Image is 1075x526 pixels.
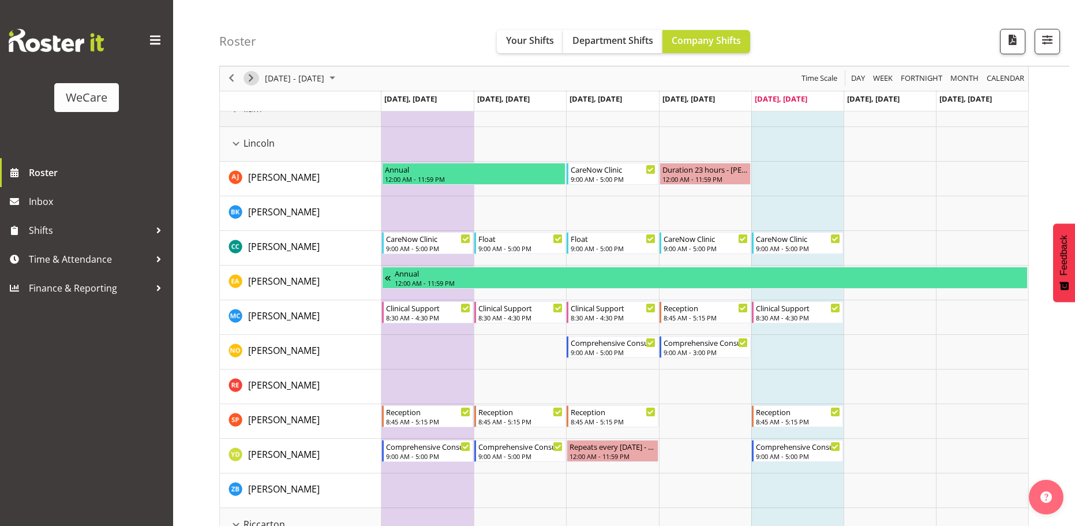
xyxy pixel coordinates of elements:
[248,483,320,495] span: [PERSON_NAME]
[850,72,866,86] span: Day
[386,452,470,461] div: 9:00 AM - 5:00 PM
[662,30,750,53] button: Company Shifts
[248,171,320,184] span: [PERSON_NAME]
[382,232,473,254] div: Charlotte Courtney"s event - CareNow Clinic Begin From Monday, September 22, 2025 at 9:00:00 AM G...
[571,163,655,175] div: CareNow Clinic
[220,300,381,335] td: Mary Childs resource
[382,301,473,323] div: Mary Childs"s event - Clinical Support Begin From Monday, September 22, 2025 at 8:30:00 AM GMT+12...
[662,163,748,175] div: Duration 23 hours - [PERSON_NAME]
[478,406,563,417] div: Reception
[478,244,563,253] div: 9:00 AM - 5:00 PM
[474,232,565,254] div: Charlotte Courtney"s event - Float Begin From Tuesday, September 23, 2025 at 9:00:00 AM GMT+12:00...
[570,94,622,104] span: [DATE], [DATE]
[244,136,275,150] span: Lincoln
[800,72,840,86] button: Time Scale
[571,233,655,244] div: Float
[660,301,751,323] div: Mary Childs"s event - Reception Begin From Thursday, September 25, 2025 at 8:45:00 AM GMT+12:00 E...
[220,266,381,300] td: Ena Advincula resource
[29,164,167,181] span: Roster
[382,267,1028,289] div: Ena Advincula"s event - Annual Begin From Wednesday, September 17, 2025 at 12:00:00 AM GMT+12:00 ...
[570,452,655,461] div: 12:00 AM - 11:59 PM
[219,35,256,48] h4: Roster
[1040,491,1052,503] img: help-xxl-2.png
[474,405,565,427] div: Samantha Poultney"s event - Reception Begin From Tuesday, September 23, 2025 at 8:45:00 AM GMT+12...
[386,417,470,426] div: 8:45 AM - 5:15 PM
[571,348,655,357] div: 9:00 AM - 5:00 PM
[220,439,381,473] td: Yvonne Denny resource
[386,406,470,417] div: Reception
[386,313,470,322] div: 8:30 AM - 4:30 PM
[241,66,261,91] div: next period
[384,94,437,104] span: [DATE], [DATE]
[220,196,381,231] td: Brian Ko resource
[477,94,530,104] span: [DATE], [DATE]
[752,405,843,427] div: Samantha Poultney"s event - Reception Begin From Friday, September 26, 2025 at 8:45:00 AM GMT+12:...
[386,441,470,452] div: Comprehensive Consult
[220,404,381,439] td: Samantha Poultney resource
[756,417,840,426] div: 8:45 AM - 5:15 PM
[571,406,655,417] div: Reception
[949,72,980,86] span: Month
[248,205,320,219] a: [PERSON_NAME]
[567,440,658,462] div: Yvonne Denny"s event - Repeats every wednesday - Yvonne Denny Begin From Wednesday, September 24,...
[756,313,840,322] div: 8:30 AM - 4:30 PM
[756,302,840,314] div: Clinical Support
[571,244,655,253] div: 9:00 AM - 5:00 PM
[248,379,320,391] span: [PERSON_NAME]
[571,313,655,322] div: 8:30 AM - 4:30 PM
[899,72,945,86] button: Fortnight
[244,72,259,86] button: Next
[29,193,167,210] span: Inbox
[664,233,748,244] div: CareNow Clinic
[664,244,748,253] div: 9:00 AM - 5:00 PM
[386,302,470,314] div: Clinical Support
[248,413,320,426] span: [PERSON_NAME]
[248,448,320,461] span: [PERSON_NAME]
[220,335,381,370] td: Natasha Ottley resource
[756,452,840,461] div: 9:00 AM - 5:00 PM
[570,441,655,452] div: Repeats every [DATE] - [PERSON_NAME]
[567,301,658,323] div: Mary Childs"s event - Clinical Support Begin From Wednesday, September 24, 2025 at 8:30:00 AM GMT...
[9,29,104,52] img: Rosterit website logo
[660,336,751,358] div: Natasha Ottley"s event - Comprehensive Consult Begin From Thursday, September 25, 2025 at 9:00:00...
[478,452,563,461] div: 9:00 AM - 5:00 PM
[382,405,473,427] div: Samantha Poultney"s event - Reception Begin From Monday, September 22, 2025 at 8:45:00 AM GMT+12:...
[386,244,470,253] div: 9:00 AM - 5:00 PM
[474,440,565,462] div: Yvonne Denny"s event - Comprehensive Consult Begin From Tuesday, September 23, 2025 at 9:00:00 AM...
[220,162,381,196] td: Amy Johannsen resource
[664,348,748,357] div: 9:00 AM - 3:00 PM
[872,72,894,86] span: Week
[660,163,751,185] div: Amy Johannsen"s event - Duration 23 hours - Amy Johannsen Begin From Thursday, September 25, 2025...
[478,233,563,244] div: Float
[571,417,655,426] div: 8:45 AM - 5:15 PM
[385,174,563,184] div: 12:00 AM - 11:59 PM
[567,163,658,185] div: Amy Johannsen"s event - CareNow Clinic Begin From Wednesday, September 24, 2025 at 9:00:00 AM GMT...
[572,34,653,47] span: Department Shifts
[29,222,150,239] span: Shifts
[248,378,320,392] a: [PERSON_NAME]
[29,279,150,297] span: Finance & Reporting
[248,275,320,288] span: [PERSON_NAME]
[900,72,943,86] span: Fortnight
[756,441,840,452] div: Comprehensive Consult
[571,174,655,184] div: 9:00 AM - 5:00 PM
[248,240,320,253] a: [PERSON_NAME]
[248,170,320,184] a: [PERSON_NAME]
[222,66,241,91] div: previous period
[752,232,843,254] div: Charlotte Courtney"s event - CareNow Clinic Begin From Friday, September 26, 2025 at 9:00:00 AM G...
[248,240,320,253] span: [PERSON_NAME]
[248,309,320,323] a: [PERSON_NAME]
[847,94,900,104] span: [DATE], [DATE]
[571,337,655,348] div: Comprehensive Consult
[949,72,981,86] button: Timeline Month
[474,301,565,323] div: Mary Childs"s event - Clinical Support Begin From Tuesday, September 23, 2025 at 8:30:00 AM GMT+1...
[664,313,748,322] div: 8:45 AM - 5:15 PM
[220,127,381,162] td: Lincoln resource
[385,163,563,175] div: Annual
[662,94,715,104] span: [DATE], [DATE]
[220,370,381,404] td: Rachel Els resource
[220,473,381,508] td: Zephy Bennett resource
[248,344,320,357] a: [PERSON_NAME]
[662,174,748,184] div: 12:00 AM - 11:59 PM
[567,336,658,358] div: Natasha Ottley"s event - Comprehensive Consult Begin From Wednesday, September 24, 2025 at 9:00:0...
